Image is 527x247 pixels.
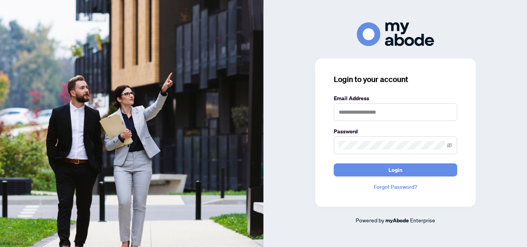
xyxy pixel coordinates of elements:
span: eye-invisible [447,143,452,148]
label: Password [334,127,457,136]
button: Login [334,163,457,176]
span: Login [388,164,402,176]
span: Powered by [356,217,384,223]
a: myAbode [385,216,409,225]
label: Email Address [334,94,457,102]
h3: Login to your account [334,74,457,85]
span: Enterprise [410,217,435,223]
img: ma-logo [357,22,434,46]
a: Forgot Password? [334,183,457,191]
